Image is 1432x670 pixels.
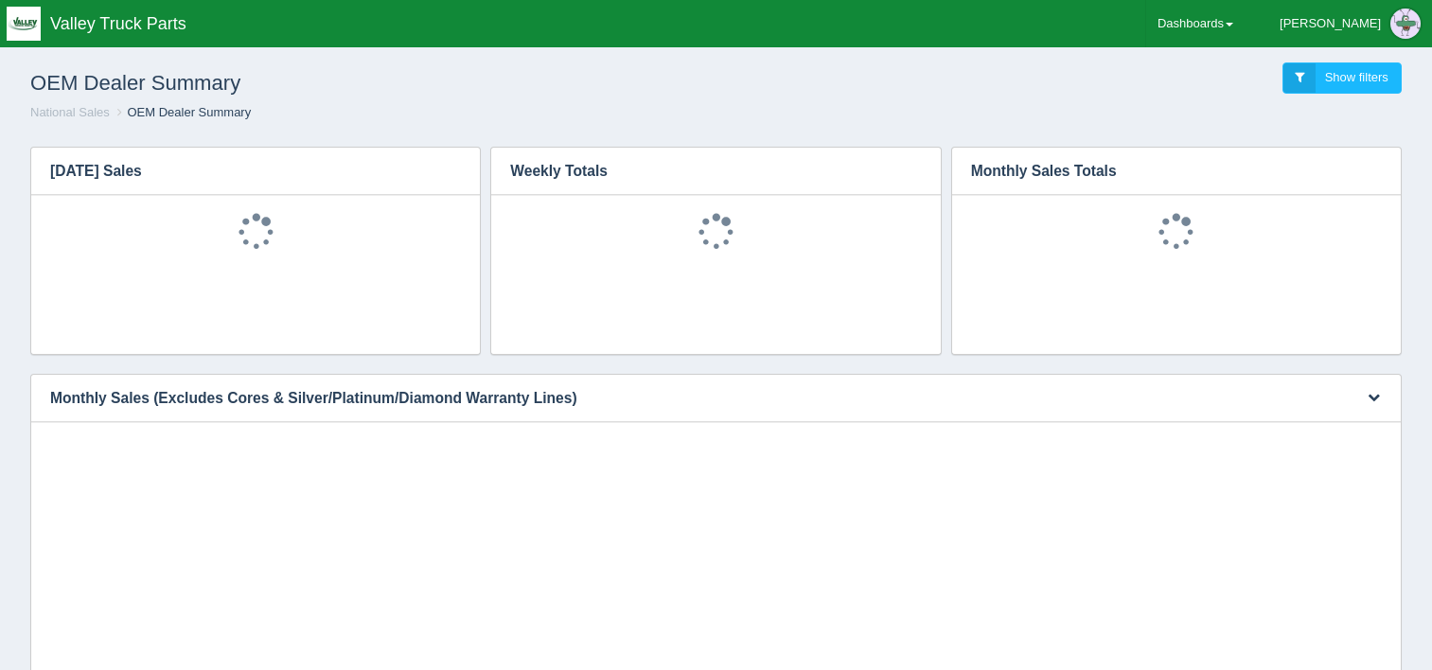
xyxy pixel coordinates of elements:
[31,148,451,195] h3: [DATE] Sales
[491,148,911,195] h3: Weekly Totals
[1390,9,1421,39] img: Profile Picture
[7,7,41,41] img: q1blfpkbivjhsugxdrfq.png
[50,14,186,33] span: Valley Truck Parts
[1282,62,1402,94] a: Show filters
[30,105,110,119] a: National Sales
[113,104,251,122] li: OEM Dealer Summary
[31,375,1343,422] h3: Monthly Sales (Excludes Cores & Silver/Platinum/Diamond Warranty Lines)
[30,62,716,104] h1: OEM Dealer Summary
[1280,5,1381,43] div: [PERSON_NAME]
[952,148,1372,195] h3: Monthly Sales Totals
[1325,70,1388,84] span: Show filters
